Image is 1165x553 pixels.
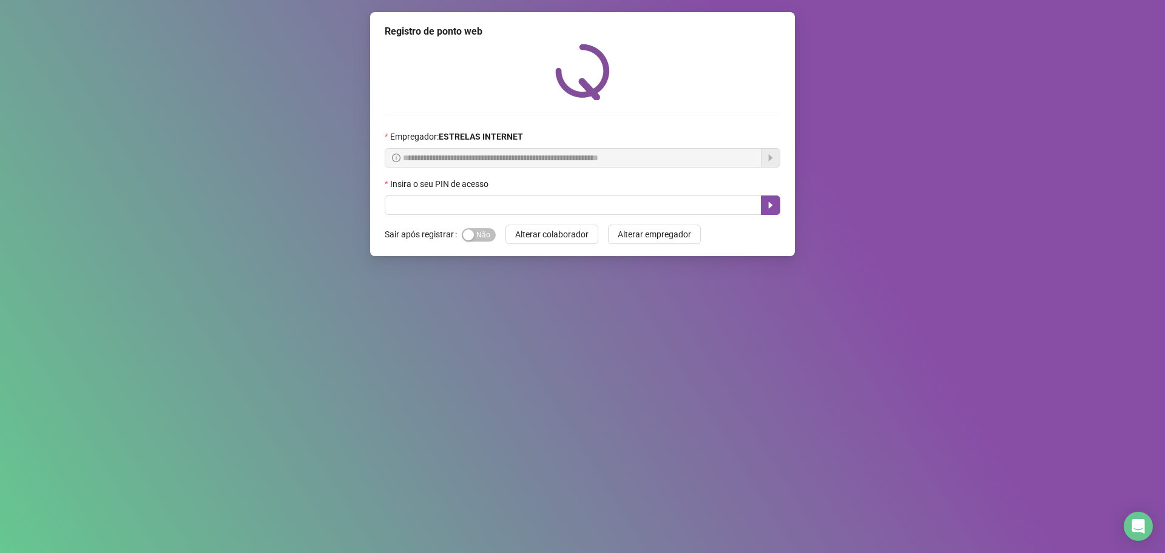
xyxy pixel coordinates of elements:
button: Alterar colaborador [505,225,598,244]
div: Registro de ponto web [385,24,780,39]
strong: ESTRELAS INTERNET [439,132,523,141]
label: Insira o seu PIN de acesso [385,177,496,191]
button: Alterar empregador [608,225,701,244]
img: QRPoint [555,44,610,100]
label: Sair após registrar [385,225,462,244]
span: caret-right [766,200,775,210]
div: Open Intercom Messenger [1124,512,1153,541]
span: Empregador : [390,130,523,143]
span: info-circle [392,154,400,162]
span: Alterar empregador [618,228,691,241]
span: Alterar colaborador [515,228,589,241]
